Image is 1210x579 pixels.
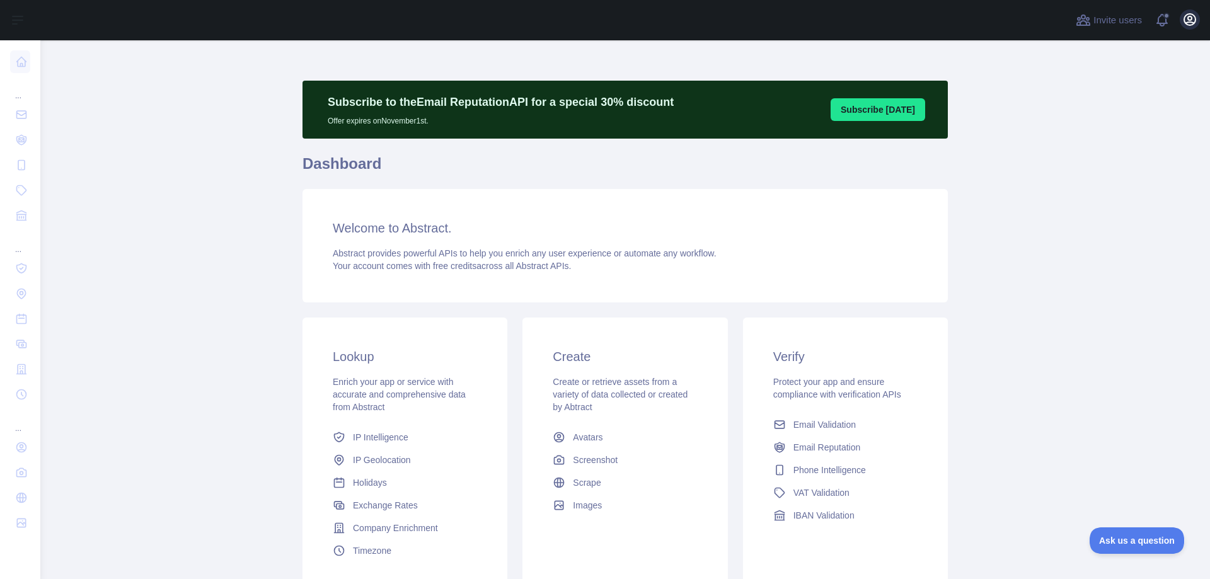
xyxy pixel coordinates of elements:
[1093,13,1142,28] span: Invite users
[768,504,923,527] a: IBAN Validation
[353,499,418,512] span: Exchange Rates
[353,544,391,557] span: Timezone
[333,219,918,237] h3: Welcome to Abstract.
[1073,10,1144,30] button: Invite users
[10,229,30,255] div: ...
[768,436,923,459] a: Email Reputation
[1090,527,1185,554] iframe: Toggle Customer Support
[553,377,688,412] span: Create or retrieve assets from a variety of data collected or created by Abtract
[353,431,408,444] span: IP Intelligence
[328,111,674,126] p: Offer expires on November 1st.
[773,348,918,365] h3: Verify
[10,408,30,433] div: ...
[328,539,482,562] a: Timezone
[10,76,30,101] div: ...
[793,464,866,476] span: Phone Intelligence
[328,517,482,539] a: Company Enrichment
[553,348,697,365] h3: Create
[793,418,856,431] span: Email Validation
[573,499,602,512] span: Images
[328,93,674,111] p: Subscribe to the Email Reputation API for a special 30 % discount
[433,261,476,271] span: free credits
[548,449,702,471] a: Screenshot
[773,377,901,399] span: Protect your app and ensure compliance with verification APIs
[302,154,948,184] h1: Dashboard
[353,522,438,534] span: Company Enrichment
[793,441,861,454] span: Email Reputation
[793,509,855,522] span: IBAN Validation
[328,449,482,471] a: IP Geolocation
[333,377,466,412] span: Enrich your app or service with accurate and comprehensive data from Abstract
[548,471,702,494] a: Scrape
[768,413,923,436] a: Email Validation
[831,98,925,121] button: Subscribe [DATE]
[328,494,482,517] a: Exchange Rates
[573,476,601,489] span: Scrape
[333,261,571,271] span: Your account comes with across all Abstract APIs.
[573,454,618,466] span: Screenshot
[548,426,702,449] a: Avatars
[333,248,717,258] span: Abstract provides powerful APIs to help you enrich any user experience or automate any workflow.
[328,471,482,494] a: Holidays
[333,348,477,365] h3: Lookup
[548,494,702,517] a: Images
[768,481,923,504] a: VAT Validation
[768,459,923,481] a: Phone Intelligence
[573,431,602,444] span: Avatars
[353,454,411,466] span: IP Geolocation
[793,486,850,499] span: VAT Validation
[353,476,387,489] span: Holidays
[328,426,482,449] a: IP Intelligence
